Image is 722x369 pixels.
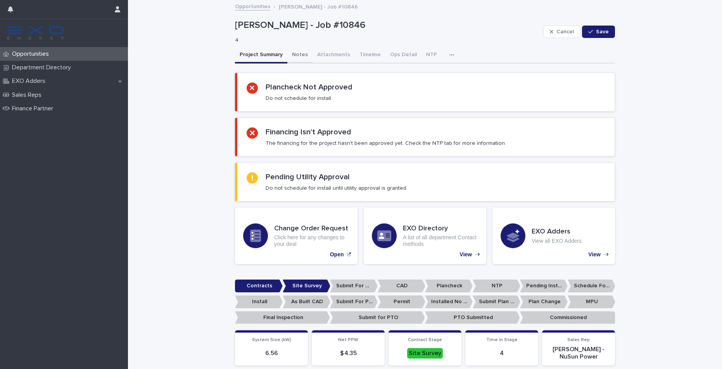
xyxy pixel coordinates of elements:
p: Site Survey [283,280,330,292]
p: Schedule For Install [568,280,615,292]
p: Finance Partner [9,105,59,112]
h2: Pending Utility Approval [266,172,350,182]
p: Plan Change [520,295,568,308]
p: PTO Submitted [425,311,520,324]
p: View [459,251,472,258]
p: Plancheck [425,280,473,292]
p: Install [235,295,283,308]
p: Open [330,251,344,258]
button: Ops Detail [385,47,421,64]
a: Open [235,208,358,264]
button: Notes [287,47,313,64]
p: NTP [473,280,520,292]
span: Save [596,29,609,34]
span: Net PPW [338,338,358,342]
a: View [364,208,486,264]
a: Opportunities [235,2,270,10]
p: A list of all department Contact methods [403,234,478,247]
h3: Change Order Request [274,225,349,233]
p: Do not schedule for install [266,95,331,102]
button: Timeline [355,47,385,64]
p: Submit For Permit [330,295,378,308]
p: [PERSON_NAME] - Job #10846 [279,2,358,10]
h3: EXO Directory [403,225,478,233]
span: Cancel [556,29,574,34]
p: [PERSON_NAME] - Job #10846 [235,20,540,31]
span: Contract Stage [408,338,442,342]
h2: Plancheck Not Approved [266,82,352,92]
p: Commissioned [520,311,615,324]
p: 4 [235,37,537,44]
p: MPU [568,295,615,308]
p: CAD [378,280,425,292]
div: Site Survey [407,348,443,359]
button: Save [582,26,615,38]
p: Sales Reps [9,91,48,99]
p: Installed No Permit [425,295,473,308]
p: The financing for the project hasn't been approved yet. Check the NTP tab for more information. [266,140,506,147]
button: Cancel [543,26,580,38]
p: 4 [470,350,534,357]
button: Project Summary [235,47,287,64]
a: View [492,208,615,264]
button: Attachments [313,47,355,64]
p: Final Inspection [235,311,330,324]
p: View all EXO Adders [532,238,582,244]
img: FKS5r6ZBThi8E5hshIGi [6,25,65,41]
p: View [588,251,601,258]
span: System Size (kW) [252,338,291,342]
p: Pending Install Task [520,280,568,292]
p: Permit [378,295,425,308]
p: Submit for PTO [330,311,425,324]
button: NTP [421,47,442,64]
h3: EXO Adders [532,228,582,236]
p: 6.56 [240,350,303,357]
p: As Built CAD [283,295,330,308]
p: Opportunities [9,50,55,58]
p: $ 4.35 [316,350,380,357]
p: Do not schedule for install until utility approval is granted [266,185,406,192]
p: Submit For CAD [330,280,378,292]
span: Sales Rep [567,338,590,342]
p: Contracts [235,280,283,292]
p: Department Directory [9,64,77,71]
p: Click here for any changes to your deal [274,234,349,247]
span: Time In Stage [486,338,518,342]
p: Submit Plan Change [473,295,520,308]
p: [PERSON_NAME] - NuSun Power [547,346,610,360]
p: EXO Adders [9,77,52,85]
h2: Financing Isn't Approved [266,127,351,137]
